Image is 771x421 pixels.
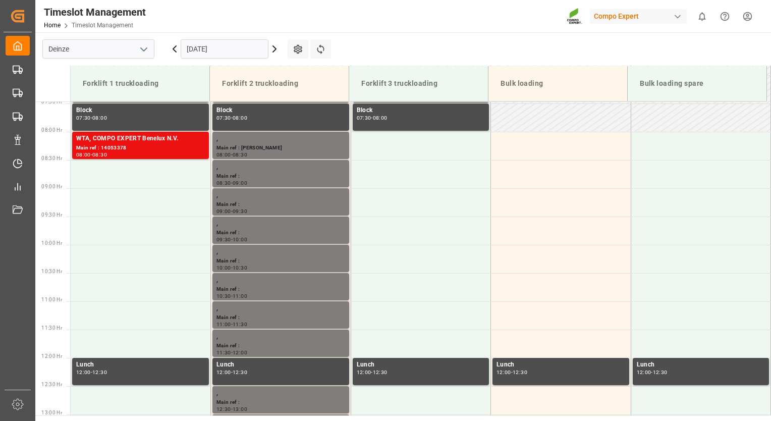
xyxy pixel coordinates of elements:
div: 09:30 [233,209,247,214]
img: Screenshot%202023-09-29%20at%2010.02.21.png_1712312052.png [567,8,583,25]
div: Block [357,106,485,116]
div: 12:30 [513,370,527,375]
div: 12:00 [357,370,371,375]
div: 10:30 [216,294,231,298]
span: 09:30 Hr [41,212,62,218]
div: - [91,116,92,120]
div: 10:00 [216,266,231,270]
div: , [216,388,345,398]
div: 08:00 [216,152,231,157]
button: Compo Expert [590,7,691,26]
div: 11:30 [233,322,247,327]
div: , [216,162,345,172]
div: 08:00 [373,116,388,120]
input: Type to search/select [42,39,154,59]
div: Lunch [216,360,345,370]
div: , [216,247,345,257]
button: open menu [136,41,151,57]
div: 12:00 [637,370,651,375]
div: Main ref : [216,398,345,407]
div: 07:30 [216,116,231,120]
div: 08:30 [233,152,247,157]
span: 09:00 Hr [41,184,62,189]
div: - [91,152,92,157]
div: 08:30 [216,181,231,185]
div: - [231,350,233,355]
div: - [231,237,233,242]
div: WTA, COMPO EXPERT Benelux N.V. [76,134,205,144]
div: - [231,407,233,411]
div: - [231,322,233,327]
div: Main ref : [216,200,345,209]
div: Bulk loading spare [636,74,758,93]
div: 12:30 [233,370,247,375]
div: Main ref : [216,229,345,237]
div: Forklift 3 truckloading [357,74,480,93]
div: 09:00 [233,181,247,185]
div: - [91,370,92,375]
div: Main ref : [216,342,345,350]
div: 07:30 [357,116,371,120]
div: 09:30 [216,237,231,242]
div: Main ref : [PERSON_NAME] [216,144,345,152]
div: 11:30 [216,350,231,355]
div: Main ref : 14053378 [76,144,205,152]
div: Main ref : [216,172,345,181]
span: 11:00 Hr [41,297,62,302]
div: - [371,116,372,120]
div: 09:00 [216,209,231,214]
div: Forklift 1 truckloading [79,74,201,93]
div: 13:00 [233,407,247,411]
div: 08:00 [92,116,107,120]
div: Forklift 2 truckloading [218,74,341,93]
div: 08:00 [233,116,247,120]
div: Block [76,106,205,116]
input: DD.MM.YYYY [181,39,268,59]
div: Lunch [637,360,765,370]
div: - [231,294,233,298]
div: 10:00 [233,237,247,242]
div: , [216,134,345,144]
div: 12:00 [233,350,247,355]
div: , [216,275,345,285]
div: - [511,370,513,375]
div: 12:30 [373,370,388,375]
span: 13:00 Hr [41,410,62,415]
div: Block [216,106,345,116]
button: Help Center [713,5,736,28]
span: 08:00 Hr [41,127,62,133]
div: , [216,332,345,342]
div: Timeslot Management [44,5,146,20]
span: 12:30 Hr [41,382,62,387]
div: - [231,152,233,157]
span: 10:00 Hr [41,240,62,246]
div: 10:30 [233,266,247,270]
div: Bulk loading [497,74,619,93]
div: Main ref : [216,313,345,322]
div: 12:00 [216,370,231,375]
a: Home [44,22,61,29]
div: 11:00 [233,294,247,298]
div: , [216,303,345,313]
div: Lunch [497,360,625,370]
div: - [651,370,652,375]
span: 12:00 Hr [41,353,62,359]
div: 11:00 [216,322,231,327]
div: Lunch [357,360,485,370]
span: 08:30 Hr [41,155,62,161]
div: - [231,370,233,375]
div: Compo Expert [590,9,687,24]
div: Main ref : [216,285,345,294]
span: 11:30 Hr [41,325,62,331]
div: 12:00 [76,370,91,375]
div: Lunch [76,360,205,370]
div: - [231,266,233,270]
div: - [231,116,233,120]
div: 12:30 [653,370,668,375]
div: 07:30 [76,116,91,120]
div: 12:30 [92,370,107,375]
div: , [216,190,345,200]
div: 12:30 [216,407,231,411]
div: Main ref : [216,257,345,266]
div: 12:00 [497,370,511,375]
